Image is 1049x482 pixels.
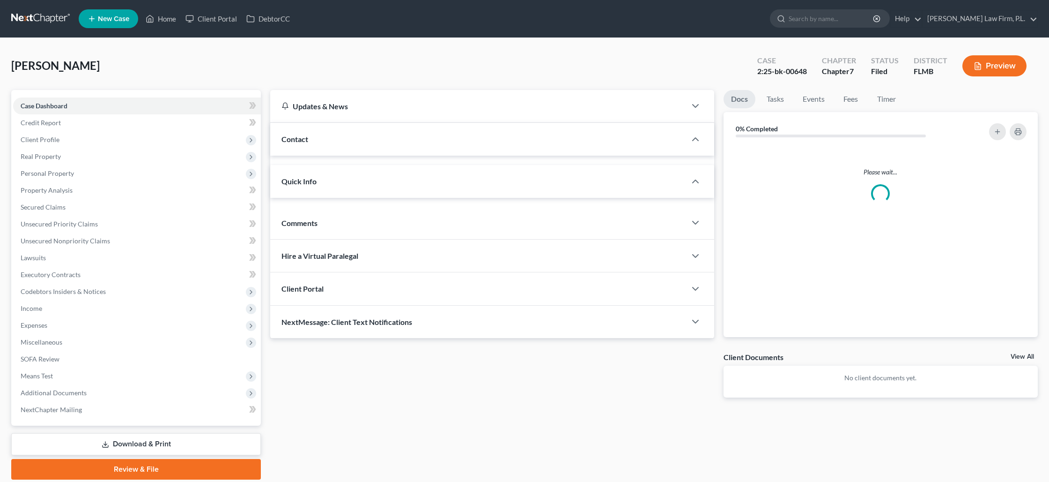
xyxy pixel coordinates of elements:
span: Client Portal [281,284,324,293]
span: 7 [850,67,854,75]
a: Property Analysis [13,182,261,199]
span: Additional Documents [21,389,87,397]
span: Income [21,304,42,312]
a: Case Dashboard [13,98,261,114]
a: NextChapter Mailing [13,401,261,418]
a: SOFA Review [13,351,261,368]
a: Docs [724,90,755,108]
p: Please wait... [731,167,1030,177]
div: Status [871,55,899,66]
a: View All [1011,354,1034,360]
a: Events [795,90,832,108]
div: Case [757,55,807,66]
a: Credit Report [13,114,261,131]
a: Client Portal [181,10,242,27]
span: NextMessage: Client Text Notifications [281,317,412,326]
a: Home [141,10,181,27]
span: Means Test [21,372,53,380]
span: Property Analysis [21,186,73,194]
span: Credit Report [21,119,61,127]
a: Download & Print [11,433,261,455]
a: Lawsuits [13,249,261,266]
button: Preview [962,55,1027,76]
input: Search by name... [789,10,874,27]
span: Unsecured Priority Claims [21,220,98,228]
span: Client Profile [21,136,59,143]
span: Hire a Virtual Paralegal [281,251,358,260]
div: Chapter [822,66,856,77]
span: Personal Property [21,169,74,177]
a: Help [890,10,922,27]
span: Real Property [21,152,61,160]
span: Comments [281,218,318,227]
span: [PERSON_NAME] [11,59,100,72]
span: NextChapter Mailing [21,406,82,414]
a: DebtorCC [242,10,295,27]
div: Chapter [822,55,856,66]
a: Unsecured Priority Claims [13,216,261,233]
div: Client Documents [724,352,783,362]
span: Codebtors Insiders & Notices [21,287,106,295]
a: Tasks [759,90,791,108]
span: Lawsuits [21,254,46,262]
a: Fees [836,90,866,108]
strong: 0% Completed [736,125,778,133]
span: Case Dashboard [21,102,67,110]
div: FLMB [914,66,947,77]
span: New Case [98,15,129,23]
span: Contact [281,135,308,143]
div: Updates & News [281,101,675,111]
a: Unsecured Nonpriority Claims [13,233,261,249]
span: Expenses [21,321,47,329]
div: District [914,55,947,66]
a: [PERSON_NAME] Law Firm, P.L. [923,10,1037,27]
a: Timer [870,90,903,108]
span: Unsecured Nonpriority Claims [21,237,110,245]
span: SOFA Review [21,355,59,363]
span: Quick Info [281,177,317,186]
a: Review & File [11,459,261,480]
span: Miscellaneous [21,338,62,346]
span: Secured Claims [21,203,66,211]
div: Filed [871,66,899,77]
span: Executory Contracts [21,271,81,279]
a: Secured Claims [13,199,261,216]
p: No client documents yet. [731,373,1030,383]
a: Executory Contracts [13,266,261,283]
div: 2:25-bk-00648 [757,66,807,77]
